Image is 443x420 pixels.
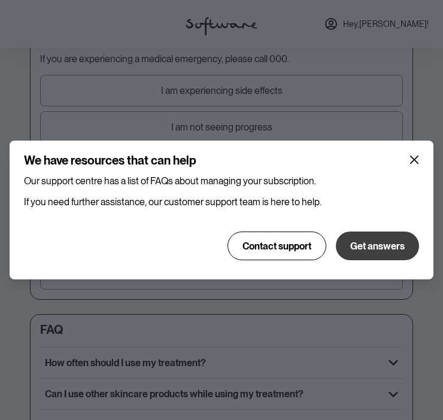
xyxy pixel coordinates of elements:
[24,175,419,187] p: Our support centre has a list of FAQs about managing your subscription.
[24,196,419,208] p: If you need further assistance, our customer support team is here to help.
[227,232,326,260] button: Contact support
[242,241,311,252] span: Contact support
[336,232,419,260] button: Get answers
[405,150,424,169] button: Close
[24,155,196,166] h4: We have resources that can help
[350,241,405,252] span: Get answers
